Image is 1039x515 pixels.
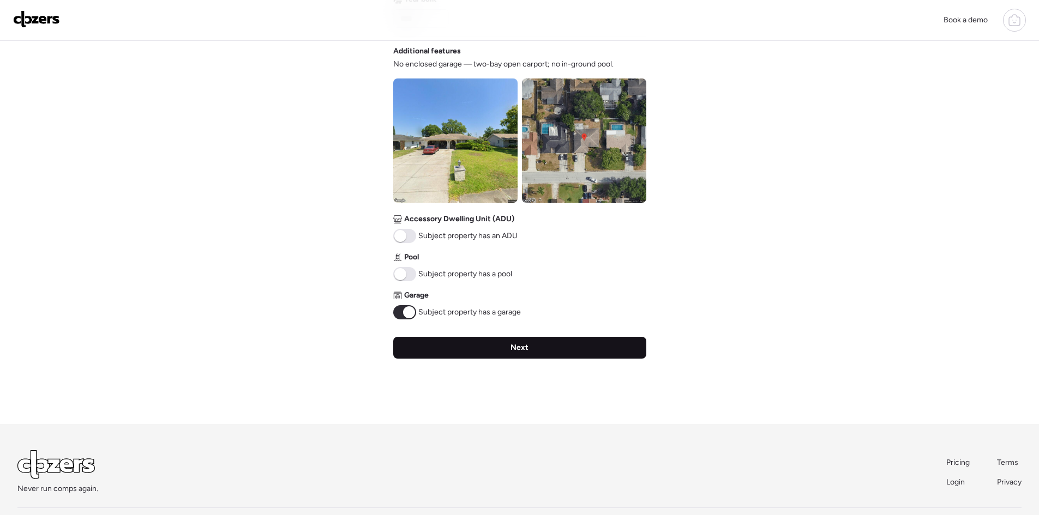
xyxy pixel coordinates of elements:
img: Logo Light [17,450,95,479]
span: Subject property has a garage [418,307,521,318]
span: Book a demo [944,15,988,25]
span: Accessory Dwelling Unit (ADU) [404,214,514,225]
span: Login [946,477,965,487]
span: Next [511,342,528,353]
span: Additional features [393,46,461,57]
span: Subject property has an ADU [418,231,518,241]
a: Login [946,477,971,488]
a: Privacy [997,477,1022,488]
span: Pool [404,252,419,263]
span: No enclosed garage — two-bay open carport; no in-ground pool. [393,59,614,70]
span: Subject property has a pool [418,269,512,280]
span: Terms [997,458,1018,467]
span: Garage [404,290,429,301]
a: Pricing [946,457,971,468]
span: Never run comps again. [17,483,98,494]
img: Logo [13,10,60,28]
a: Terms [997,457,1022,468]
span: Privacy [997,477,1022,487]
span: Pricing [946,458,970,467]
